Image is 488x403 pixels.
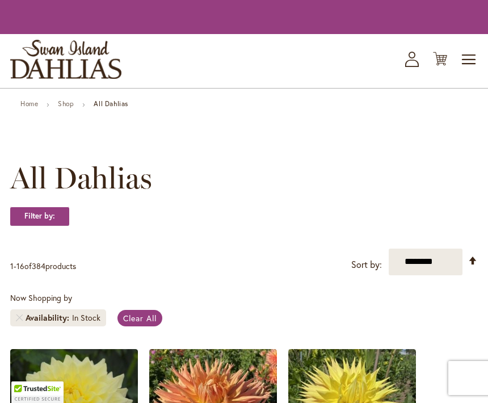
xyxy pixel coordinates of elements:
span: Now Shopping by [10,292,72,303]
span: 1 [10,261,14,271]
a: Clear All [117,310,162,326]
span: Clear All [123,313,157,324]
strong: Filter by: [10,207,69,226]
strong: All Dahlias [94,99,128,108]
p: - of products [10,257,76,275]
a: Home [20,99,38,108]
label: Sort by: [351,254,382,275]
a: Remove Availability In Stock [16,314,23,321]
div: In Stock [72,312,100,324]
span: 384 [32,261,45,271]
iframe: Launch Accessibility Center [9,363,40,394]
a: Shop [58,99,74,108]
span: All Dahlias [10,161,152,195]
span: Availability [26,312,72,324]
a: store logo [10,40,121,79]
span: 16 [16,261,24,271]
